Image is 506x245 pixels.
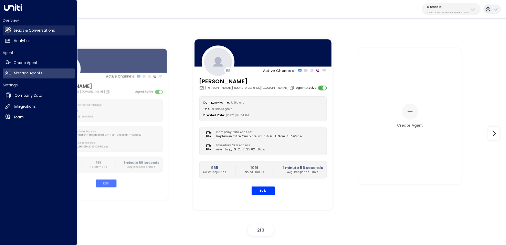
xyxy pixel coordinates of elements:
h2: 1 minute 56 seconds [123,160,159,165]
div: / [248,224,274,236]
a: Company Data [3,90,75,101]
button: Copy [289,85,296,90]
div: [EMAIL_ADDRESS][DOMAIN_NAME] [49,89,110,94]
a: Integrations [3,102,75,112]
label: Agent Active [296,85,316,90]
h2: Integrations [14,104,36,109]
h2: 1 minute 56 seconds [283,164,323,170]
label: Agent Active [135,89,153,94]
button: Edit [95,180,116,187]
h2: 1091 [245,164,264,170]
label: Company Name: [203,100,230,104]
h2: Team [14,115,24,120]
label: Created Date: [203,114,225,117]
span: Belfast Self Storage [77,103,101,106]
h3: [PERSON_NAME] [49,82,110,90]
label: Title: [203,107,211,111]
h2: Overview [3,18,75,23]
p: 58c4b32c-92b1-4356-be9b-1247e2c02228 [427,11,468,14]
h2: 965 [203,164,227,170]
h2: Create Agent [14,60,38,66]
p: Active Channels: [263,68,296,73]
button: Copy [105,89,111,94]
span: inventory_09-25-2025-02-50.csv [216,147,265,151]
label: Company Data Access: [216,130,300,134]
a: Manage Agents [3,68,75,78]
a: Analytics [3,36,75,46]
h2: Company Data [15,93,42,98]
span: AI Sales Agent [60,109,78,112]
button: U Store It58c4b32c-92b1-4356-be9b-1247e2c02228 [422,3,481,15]
p: U Store It [427,5,468,9]
h2: Manage Agents [14,71,42,76]
p: Avg. Response Time [123,165,159,169]
span: Implementation Template for Uniti AI - U Store It - FAQs.csv [216,135,302,139]
p: No. of Emails [245,170,264,174]
span: [DATE] 04:44 PM [226,114,250,117]
h2: Leads & Conversations [14,28,55,33]
label: Company Data Access: [64,129,138,133]
span: U Store It [231,100,244,104]
span: Implementation Template for Uniti AI - U Store It - FAQs.csv [64,133,140,137]
p: No. of Inquiries [203,170,227,174]
label: Inventory Data Access: [64,141,105,145]
span: 2 [257,227,260,233]
h2: Analytics [14,38,31,44]
a: Team [3,112,75,122]
span: 3 [262,227,264,233]
span: inventory_09-25-2025-02-55.csv [64,145,107,149]
h2: Settings [3,83,75,88]
p: Active Channels: [106,74,135,79]
h3: [PERSON_NAME] [199,77,296,85]
button: Edit [252,187,275,195]
h2: 161 [89,160,107,165]
h2: Agents [3,50,75,55]
a: Leads & Conversations [3,25,75,35]
div: Create Agent [397,123,423,128]
label: Inventory Data Access: [216,143,263,147]
span: AI Sales Agent [212,107,232,111]
a: Create Agent [3,58,75,68]
div: [PERSON_NAME][EMAIL_ADDRESS][DOMAIN_NAME] [199,85,296,90]
p: Avg. Response Time [283,170,323,174]
p: No. of Emails [89,165,107,169]
span: [DATE] 04:48 PM [73,115,93,118]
